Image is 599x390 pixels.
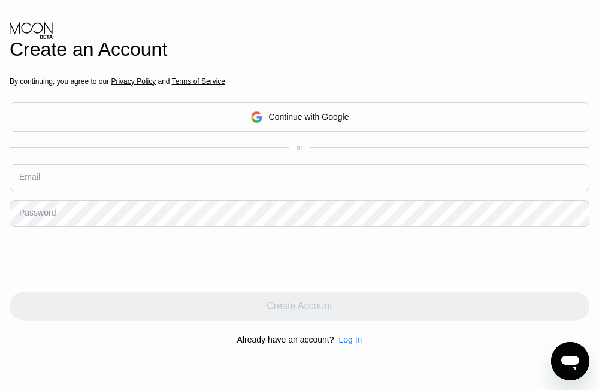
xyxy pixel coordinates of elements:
[10,102,589,132] div: Continue with Google
[334,335,362,344] div: Log In
[269,112,349,122] div: Continue with Google
[156,77,172,86] span: and
[19,172,40,182] div: Email
[111,77,156,86] span: Privacy Policy
[10,236,192,283] iframe: reCAPTCHA
[172,77,225,86] span: Terms of Service
[551,342,589,380] iframe: Button to launch messaging window
[297,144,303,152] div: or
[237,335,334,344] div: Already have an account?
[10,38,589,61] div: Create an Account
[19,208,56,217] div: Password
[10,77,589,86] div: By continuing, you agree to our
[338,335,362,344] div: Log In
